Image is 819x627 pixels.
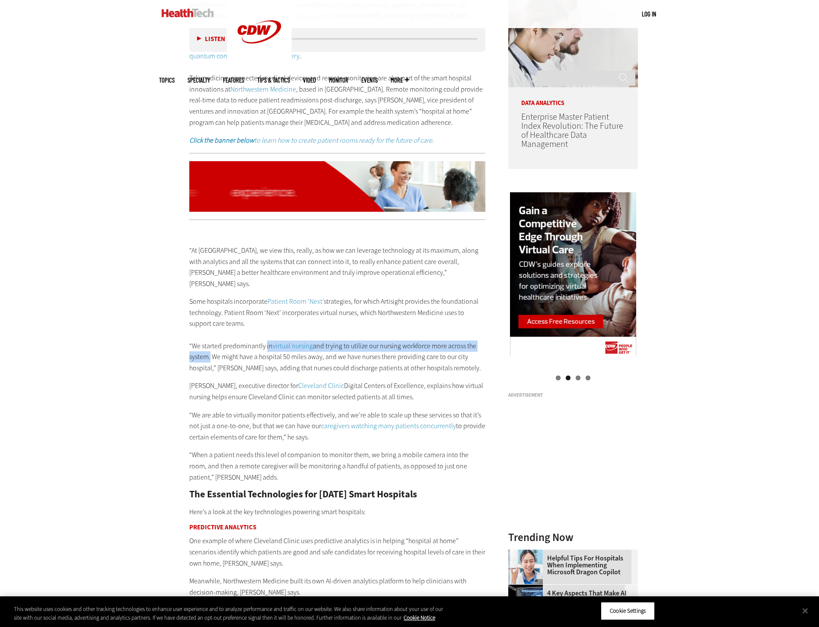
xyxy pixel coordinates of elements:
[268,297,324,306] a: Patient Room ‘Next’
[601,602,655,620] button: Cookie Settings
[189,449,486,483] p: “When a patient needs this level of companion to monitor them, we bring a mobile camera into the ...
[298,381,344,390] a: Cleveland Clinic
[189,506,486,518] p: Here’s a look at the key technologies powering smart hospitals:
[508,550,543,584] img: Doctor using phone to dictate to tablet
[510,192,636,358] img: virtual care right rail
[189,524,486,531] h3: Predictive Analytics
[189,136,434,145] a: Click the banner belowto learn how to create patient rooms ready for the future of care.
[189,380,486,402] p: [PERSON_NAME], executive director for Digital Centers of Excellence, explains how virtual nursing...
[189,136,434,145] em: to learn how to create patient rooms ready for the future of care.
[508,401,638,509] iframe: advertisement
[508,550,547,557] a: Doctor using phone to dictate to tablet
[642,10,656,18] a: Log in
[642,10,656,19] div: User menu
[162,9,214,17] img: Home
[303,77,316,83] a: Video
[223,77,244,83] a: Features
[796,601,815,620] button: Close
[189,535,486,569] p: One example of where Cleveland Clinic uses predictive analytics is in helping “hospital at home” ...
[391,77,409,83] span: More
[508,532,638,543] h3: Trending Now
[189,410,486,443] p: “We are able to virtually monitor patients effectively, and we’re able to scale up these services...
[508,590,633,611] a: 4 Key Aspects That Make AI PCs Attractive to Healthcare Workers
[404,614,435,621] a: More information about your privacy
[508,393,638,398] h3: Advertisement
[188,77,210,83] span: Specialty
[227,57,292,66] a: CDW
[321,421,456,430] a: caregivers watching many patients concurrently
[257,77,290,83] a: Tips & Tactics
[576,376,580,380] a: 3
[189,245,486,289] p: “At [GEOGRAPHIC_DATA], we view this, really, as how we can leverage technology at its maximum, al...
[14,605,450,622] div: This website uses cookies and other tracking technologies to enhance user experience and to analy...
[586,376,590,380] a: 4
[508,555,633,576] a: Helpful Tips for Hospitals When Implementing Microsoft Dragon Copilot
[189,296,486,373] p: Some hospitals incorporate strategies, for which Artisight provides the foundational technology. ...
[189,576,486,598] p: Meanwhile, Northwestern Medicine built its own AI-driven analytics platform to help clinicians wi...
[508,585,543,619] img: Desktop monitor with brain AI concept
[189,161,486,212] img: ht-patientroomnext-animated-2025-learnhow-desktop
[273,341,313,350] a: virtual nursing
[361,77,378,83] a: Events
[508,87,638,106] p: Data Analytics
[329,77,348,83] a: MonITor
[159,77,175,83] span: Topics
[521,111,623,150] a: Enterprise Master Patient Index Revolution: The Future of Healthcare Data Management
[508,585,547,592] a: Desktop monitor with brain AI concept
[189,136,254,145] strong: Click the banner below
[189,490,486,499] h2: The Essential Technologies for [DATE] Smart Hospitals
[556,376,561,380] a: 1
[566,376,570,380] a: 2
